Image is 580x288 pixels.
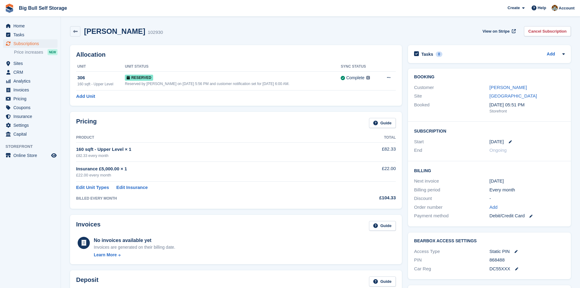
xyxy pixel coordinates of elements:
div: Car Reg [414,265,489,272]
div: PIN [414,257,489,264]
td: £82.33 [336,142,396,162]
div: [DATE] [490,178,565,185]
div: £22.00 every month [76,172,336,178]
div: - [490,195,565,202]
div: Site [414,93,489,100]
a: menu [3,77,58,85]
span: Tasks [13,30,50,39]
h2: Invoices [76,221,100,231]
a: Price increases NEW [14,49,58,55]
div: Booked [414,101,489,114]
th: Sync Status [341,62,379,72]
th: Total [336,133,396,143]
a: menu [3,112,58,121]
span: Create [508,5,520,11]
div: BILLED EVERY MONTH [76,196,336,201]
a: menu [3,30,58,39]
a: Guide [369,276,396,286]
div: Discount [414,195,489,202]
div: 0 [436,52,443,57]
div: [DATE] 05:51 PM [490,101,565,108]
span: Capital [13,130,50,138]
span: Settings [13,121,50,130]
img: stora-icon-8386f47178a22dfd0bd8f6a31ec36ba5ce8667c1dd55bd0f319d3a0aa187defe.svg [5,4,14,13]
div: Debit/Credit Card [490,212,565,219]
a: Big Bull Self Storage [16,3,69,13]
a: menu [3,22,58,30]
div: Invoices are generated on their billing date. [94,244,175,251]
a: View on Stripe [480,26,517,36]
time: 2025-08-23 00:00:00 UTC [490,138,504,145]
a: menu [3,86,58,94]
a: menu [3,68,58,76]
th: Unit Status [125,62,341,72]
img: icon-info-grey-7440780725fd019a000dd9b08b2336e03edf1995a4989e88bcd33f0948082b44.svg [366,76,370,80]
h2: Allocation [76,51,396,58]
h2: Billing [414,167,565,173]
span: Reserved [125,75,153,81]
div: 868488 [490,257,565,264]
a: [PERSON_NAME] [490,85,527,90]
span: Help [538,5,546,11]
span: Sites [13,59,50,68]
span: Price increases [14,49,43,55]
span: Account [559,5,575,11]
div: Every month [490,187,565,194]
h2: Deposit [76,276,98,286]
div: £82.33 every month [76,153,336,158]
h2: Booking [414,75,565,80]
div: 102930 [148,29,163,36]
a: Add [547,51,555,58]
div: NEW [47,49,58,55]
div: Storefront [490,108,565,114]
div: Payment method [414,212,489,219]
a: [GEOGRAPHIC_DATA] [490,93,537,98]
div: Learn More [94,252,117,258]
div: Complete [346,75,364,81]
div: Customer [414,84,489,91]
th: Unit [76,62,125,72]
div: 160 sqft - Upper Level × 1 [76,146,336,153]
div: Billing period [414,187,489,194]
th: Product [76,133,336,143]
div: DC55XXX [490,265,565,272]
span: Invoices [13,86,50,94]
h2: Subscription [414,128,565,134]
span: Pricing [13,94,50,103]
h2: Tasks [421,52,433,57]
a: Edit Unit Types [76,184,109,191]
td: £22.00 [336,162,396,182]
span: Storefront [5,144,61,150]
div: 306 [77,74,125,81]
img: Mike Llewellen Palmer [552,5,558,11]
div: Next invoice [414,178,489,185]
a: menu [3,94,58,103]
div: Reserved by [PERSON_NAME] on [DATE] 5:56 PM and customer notification set for [DATE] 6:00 AM. [125,81,341,87]
a: Learn More [94,252,175,258]
h2: BearBox Access Settings [414,239,565,244]
a: Add Unit [76,93,95,100]
div: £104.33 [336,194,396,201]
span: CRM [13,68,50,76]
h2: [PERSON_NAME] [84,27,145,35]
h2: Pricing [76,118,97,128]
div: Order number [414,204,489,211]
span: Ongoing [490,148,507,153]
div: Access Type [414,248,489,255]
div: Insurance £5,000.00 × 1 [76,165,336,172]
a: menu [3,39,58,48]
span: Home [13,22,50,30]
a: menu [3,103,58,112]
a: Guide [369,221,396,231]
a: menu [3,59,58,68]
div: No invoices available yet [94,237,175,244]
div: Start [414,138,489,145]
a: menu [3,121,58,130]
a: menu [3,151,58,160]
a: Add [490,204,498,211]
a: Guide [369,118,396,128]
div: 160 sqft - Upper Level [77,81,125,87]
a: Cancel Subscription [524,26,571,36]
span: Online Store [13,151,50,160]
a: Edit Insurance [116,184,148,191]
